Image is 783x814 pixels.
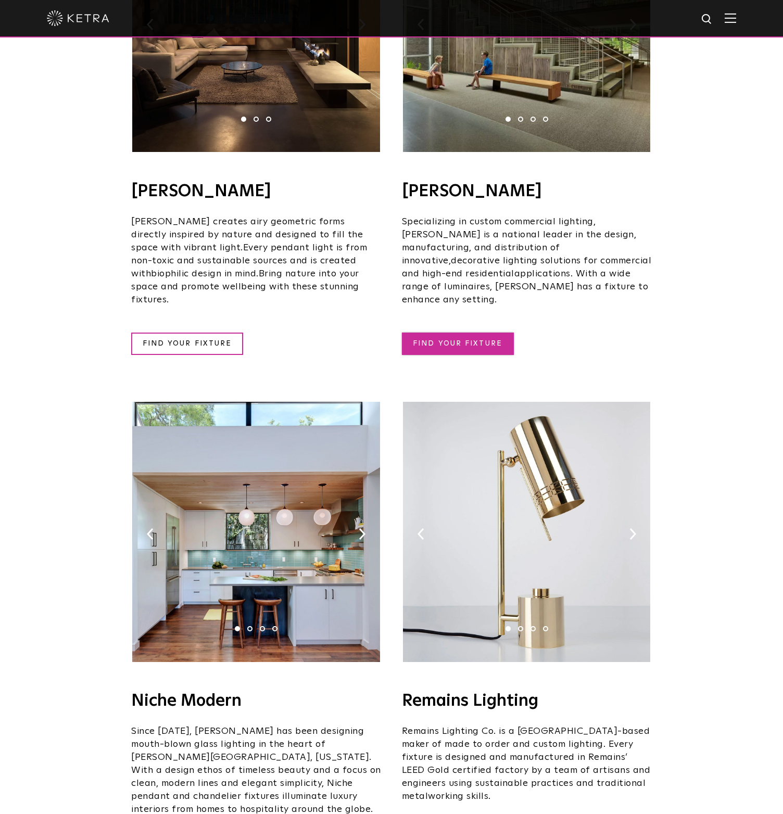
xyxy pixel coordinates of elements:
[725,13,736,23] img: Hamburger%20Nav.svg
[418,528,424,540] img: arrow-left-black.svg
[147,528,154,540] img: arrow-left-black.svg
[402,230,481,239] span: [PERSON_NAME]
[131,243,367,278] span: Every pendant light is from non-toxic and sustainable sources and is created with
[402,725,652,803] p: Remains Lighting Co. is a [GEOGRAPHIC_DATA]-based maker of made to order and custom lighting. Eve...
[402,230,637,265] span: is a national leader in the design, manufacturing, and distribution of innovative,
[132,402,380,662] img: Niche-Oplaine-Solitaire-Interlock-House-1400.jpg
[402,693,652,709] h4: Remains Lighting​
[403,402,650,662] img: cantablelightketrareadyremainslightingco%5B63%5D-1.jpg
[131,215,381,307] p: biophilic design in mind.
[402,217,596,226] span: Specializing in custom commercial lighting,
[131,183,381,200] h4: [PERSON_NAME]
[131,269,359,304] span: Bring nature into your space and promote wellbeing with these stunning fixtures.
[402,256,652,278] span: decorative lighting solutions for commercial and high-end residential
[131,217,363,252] span: [PERSON_NAME] creates airy geometric forms directly inspired by nature and designed to fill the s...
[402,269,649,304] span: applications. With a wide range of luminaires, [PERSON_NAME] has a fixture to enhance any setting.
[359,528,365,540] img: arrow-right-black.svg
[131,333,243,355] a: FIND YOUR FIXTURE
[47,10,109,26] img: ketra-logo-2019-white
[402,183,652,200] h4: [PERSON_NAME]
[701,13,714,26] img: search icon
[131,693,381,709] h4: Niche Modern
[402,333,514,355] a: FIND YOUR FIXTURE
[629,528,636,540] img: arrow-right-black.svg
